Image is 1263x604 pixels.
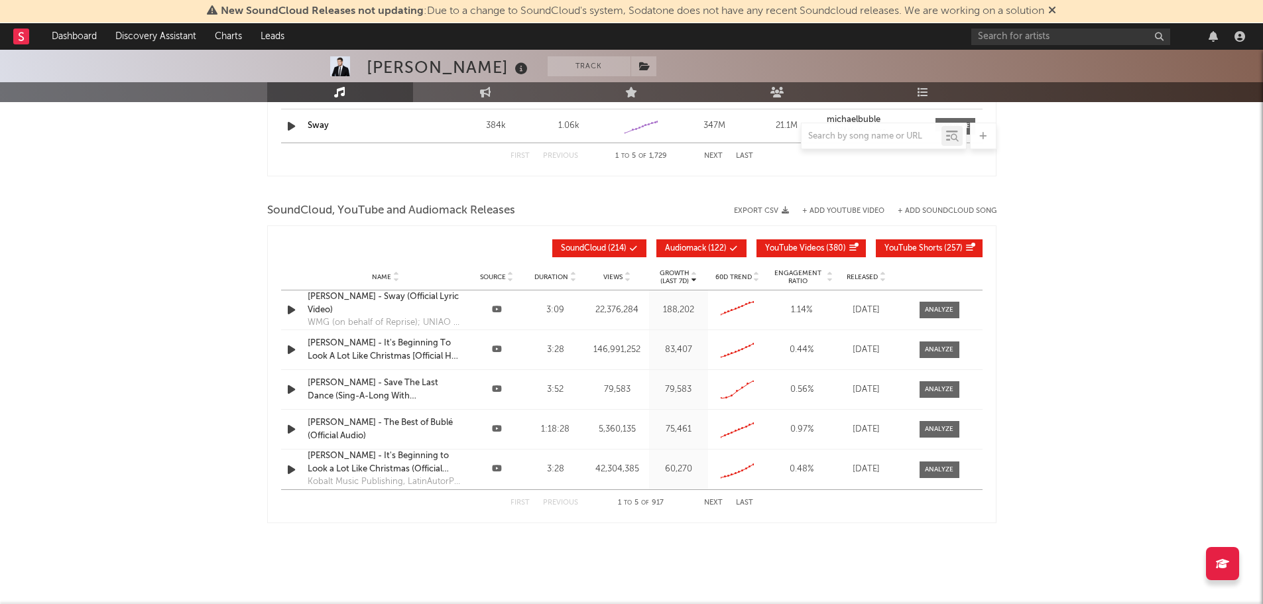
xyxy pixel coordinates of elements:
a: [PERSON_NAME] - Save The Last Dance (Sing-A-Long With [PERSON_NAME]) [308,377,464,402]
span: Dismiss [1048,6,1056,17]
div: 42,304,385 [588,463,646,476]
span: Engagement Ratio [770,269,825,285]
div: 1 5 917 [605,495,678,511]
span: Audiomack [665,245,706,253]
div: [PERSON_NAME] [367,56,531,78]
button: Audiomack(122) [656,239,747,257]
a: Sway [308,121,329,130]
button: Export CSV [734,207,789,215]
button: YouTube Videos(380) [756,239,866,257]
div: Kobalt Music Publishing, LatinAutorPerf, CMRRA, LatinAutor, and 5 Music Rights Societies [308,475,464,489]
span: Source [480,273,506,281]
div: 83,407 [652,343,705,357]
button: Next [704,499,723,507]
span: New SoundCloud Releases not updating [221,6,424,17]
div: + Add YouTube Video [789,208,884,215]
a: [PERSON_NAME] - It's Beginning To Look A Lot Like Christmas [Official HD Audio] [308,337,464,363]
div: 3:52 [530,383,582,396]
button: Previous [543,152,578,160]
div: 75,461 [652,423,705,436]
button: Next [704,152,723,160]
button: + Add SoundCloud Song [898,208,996,215]
a: Leads [251,23,294,50]
div: 1 5 1,729 [605,149,678,164]
button: + Add SoundCloud Song [884,208,996,215]
span: Name [372,273,391,281]
div: 384k [463,119,529,133]
a: michaelbuble [827,115,926,125]
input: Search by song name or URL [802,131,941,142]
span: Released [847,273,878,281]
div: 188,202 [652,304,705,317]
p: Growth [660,269,690,277]
button: Last [736,499,753,507]
div: 79,583 [588,383,646,396]
span: ( 380 ) [765,245,846,253]
button: YouTube Shorts(257) [876,239,983,257]
button: First [511,152,530,160]
a: [PERSON_NAME] - Sway (Official Lyric Video) [308,290,464,316]
div: 0.56 % [770,383,833,396]
div: 0.48 % [770,463,833,476]
div: WMG (on behalf of Reprise); UNIAO BRASILEIRA DE EDITORAS DE MUSICA - UBEM, LatinAutor - PeerMusic... [308,316,464,330]
span: ( 122 ) [665,245,727,253]
span: YouTube Shorts [884,245,942,253]
span: ( 214 ) [561,245,627,253]
div: 3:28 [530,343,582,357]
div: 0.44 % [770,343,833,357]
div: [DATE] [840,304,893,317]
div: 21.1M [754,119,820,133]
a: [PERSON_NAME] - The Best of Bublé (Official Audio) [308,416,464,442]
span: to [624,500,632,506]
button: + Add YouTube Video [802,208,884,215]
p: (Last 7d) [660,277,690,285]
span: of [638,153,646,159]
div: 1.06k [536,119,602,133]
div: 1:18:28 [530,423,582,436]
a: [PERSON_NAME] - It's Beginning to Look a Lot Like Christmas (Official Music Video) [308,450,464,475]
div: 0.97 % [770,423,833,436]
div: 146,991,252 [588,343,646,357]
div: 5,360,135 [588,423,646,436]
div: [DATE] [840,343,893,357]
div: 60,270 [652,463,705,476]
span: of [641,500,649,506]
button: Track [548,56,631,76]
span: to [621,153,629,159]
span: Views [603,273,623,281]
span: SoundCloud [561,245,606,253]
span: SoundCloud, YouTube and Audiomack Releases [267,203,515,219]
a: Discovery Assistant [106,23,206,50]
span: : Due to a change to SoundCloud's system, Sodatone does not have any recent Soundcloud releases. ... [221,6,1044,17]
button: Last [736,152,753,160]
div: [DATE] [840,383,893,396]
div: 1.14 % [770,304,833,317]
a: Dashboard [42,23,106,50]
a: Charts [206,23,251,50]
span: 60D Trend [715,273,752,281]
div: 3:28 [530,463,582,476]
div: 79,583 [652,383,705,396]
div: [DATE] [840,423,893,436]
div: 347M [681,119,747,133]
input: Search for artists [971,29,1170,45]
span: ( 257 ) [884,245,963,253]
span: Duration [534,273,568,281]
button: Previous [543,499,578,507]
span: YouTube Videos [765,245,824,253]
div: [DATE] [840,463,893,476]
div: 3:09 [530,304,582,317]
button: First [511,499,530,507]
div: 22,376,284 [588,304,646,317]
button: SoundCloud(214) [552,239,646,257]
strong: michaelbuble [827,115,880,124]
